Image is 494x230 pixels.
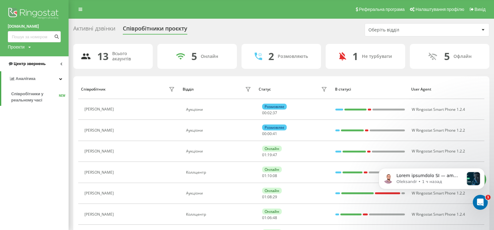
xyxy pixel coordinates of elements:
[412,212,465,217] span: W Ringostat Smart Phone 1.2.4
[273,110,277,115] span: 37
[186,107,252,112] div: Аукціони
[8,23,61,30] a: [DOMAIN_NAME]
[267,215,272,220] span: 06
[84,128,115,133] div: [PERSON_NAME]
[262,104,287,110] div: Розмовляє
[273,194,277,199] span: 29
[1,71,69,86] a: Аналiтика
[412,148,465,154] span: W Ringostat Smart Phone 1.2.2
[262,111,277,115] div: : :
[267,194,272,199] span: 08
[8,44,25,50] div: Проекти
[273,152,277,157] span: 47
[415,7,464,12] span: Налаштування профілю
[97,50,108,62] div: 13
[262,216,277,220] div: : :
[262,174,277,178] div: : :
[262,195,277,199] div: : :
[411,87,481,92] div: User Agent
[262,132,277,136] div: : :
[84,107,115,111] div: [PERSON_NAME]
[186,149,252,153] div: Аукціони
[368,27,443,33] div: Оберіть відділ
[8,31,61,42] input: Пошук за номером
[267,131,272,136] span: 00
[278,54,308,59] div: Розмовляють
[262,152,266,157] span: 01
[186,212,252,217] div: Коллцентр
[8,6,61,22] img: Ringostat logo
[201,54,218,59] div: Онлайн
[262,167,282,172] div: Онлайн
[453,54,472,59] div: Офлайн
[335,87,405,92] div: В статусі
[262,173,266,178] span: 01
[84,191,115,195] div: [PERSON_NAME]
[362,54,392,59] div: Не турбувати
[84,212,115,217] div: [PERSON_NAME]
[81,87,106,92] div: Співробітник
[473,195,488,210] iframe: Intercom live chat
[262,194,266,199] span: 01
[369,156,494,213] iframe: Intercom notifications сообщение
[191,50,197,62] div: 5
[267,152,272,157] span: 19
[14,61,46,66] span: Центр звернень
[262,209,282,214] div: Онлайн
[186,128,252,133] div: Аукціони
[262,153,277,157] div: : :
[183,87,194,92] div: Відділ
[267,110,272,115] span: 02
[262,188,282,194] div: Онлайн
[262,124,287,130] div: Розмовляє
[273,131,277,136] span: 41
[267,173,272,178] span: 10
[11,88,69,106] a: Співробітники у реальному часіNEW
[262,110,266,115] span: 00
[444,50,450,62] div: 5
[123,25,187,35] div: Співробітники проєкту
[84,170,115,175] div: [PERSON_NAME]
[359,7,405,12] span: Реферальна програма
[412,128,465,133] span: W Ringostat Smart Phone 1.2.2
[186,191,252,195] div: Аукціони
[268,50,274,62] div: 2
[273,215,277,220] span: 48
[259,87,271,92] div: Статус
[16,76,36,81] span: Аналiтика
[486,195,491,200] span: 1
[11,91,59,103] span: Співробітники у реальному часі
[84,149,115,153] div: [PERSON_NAME]
[262,131,266,136] span: 00
[262,215,266,220] span: 01
[475,7,486,12] span: Вихід
[353,50,358,62] div: 1
[262,146,282,152] div: Онлайн
[412,107,465,112] span: W Ringostat Smart Phone 1.2.4
[73,25,115,35] div: Активні дзвінки
[186,170,252,175] div: Коллцентр
[112,51,145,62] div: Всього акаунтів
[273,173,277,178] span: 08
